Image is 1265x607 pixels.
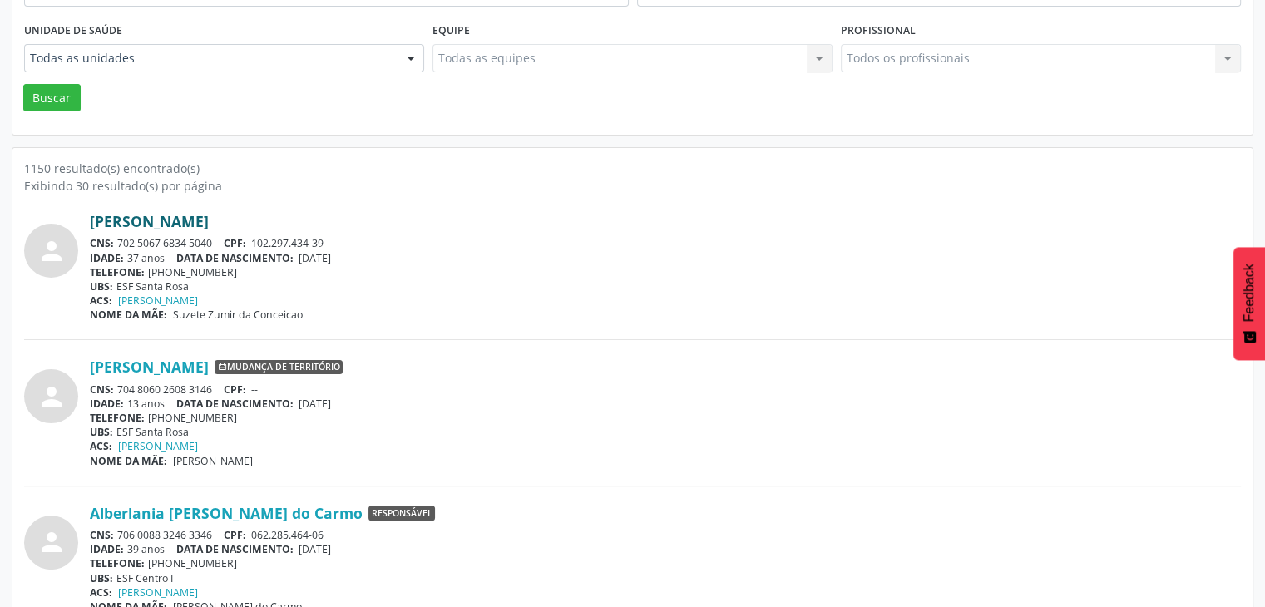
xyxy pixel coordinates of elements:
button: Buscar [23,84,81,112]
span: CNS: [90,236,114,250]
div: ESF Santa Rosa [90,425,1241,439]
span: ACS: [90,439,112,453]
span: [DATE] [299,542,331,556]
div: 1150 resultado(s) encontrado(s) [24,160,1241,177]
span: ACS: [90,294,112,308]
span: CPF: [224,528,246,542]
span: IDADE: [90,251,124,265]
i: person [37,236,67,266]
span: ACS: [90,585,112,600]
div: 39 anos [90,542,1241,556]
span: Feedback [1242,264,1257,322]
a: [PERSON_NAME] [118,439,198,453]
div: [PHONE_NUMBER] [90,411,1241,425]
span: UBS: [90,425,113,439]
i: person [37,382,67,412]
span: CNS: [90,382,114,397]
div: 13 anos [90,397,1241,411]
span: DATA DE NASCIMENTO: [176,251,294,265]
div: 704 8060 2608 3146 [90,382,1241,397]
div: 702 5067 6834 5040 [90,236,1241,250]
span: -- [251,382,258,397]
span: NOME DA MÃE: [90,308,167,322]
div: Exibindo 30 resultado(s) por página [24,177,1241,195]
label: Unidade de saúde [24,18,122,44]
a: Alberlania [PERSON_NAME] do Carmo [90,504,363,522]
span: CPF: [224,382,246,397]
div: ESF Centro I [90,571,1241,585]
span: CPF: [224,236,246,250]
div: [PHONE_NUMBER] [90,556,1241,570]
span: IDADE: [90,397,124,411]
span: Mudança de território [215,360,343,375]
span: CNS: [90,528,114,542]
span: [DATE] [299,251,331,265]
span: [PERSON_NAME] [173,454,253,468]
span: [DATE] [299,397,331,411]
div: [PHONE_NUMBER] [90,265,1241,279]
a: [PERSON_NAME] [118,294,198,308]
span: UBS: [90,279,113,294]
span: Todas as unidades [30,50,390,67]
span: DATA DE NASCIMENTO: [176,542,294,556]
span: Responsável [368,506,435,521]
div: ESF Santa Rosa [90,279,1241,294]
span: NOME DA MÃE: [90,454,167,468]
span: TELEFONE: [90,265,145,279]
a: [PERSON_NAME] [118,585,198,600]
span: DATA DE NASCIMENTO: [176,397,294,411]
a: [PERSON_NAME] [90,358,209,376]
div: 37 anos [90,251,1241,265]
button: Feedback - Mostrar pesquisa [1233,247,1265,360]
span: Suzete Zumir da Conceicao [173,308,303,322]
label: Profissional [841,18,916,44]
a: [PERSON_NAME] [90,212,209,230]
span: 062.285.464-06 [251,528,324,542]
i: person [37,527,67,557]
label: Equipe [432,18,470,44]
span: 102.297.434-39 [251,236,324,250]
span: TELEFONE: [90,556,145,570]
span: TELEFONE: [90,411,145,425]
span: IDADE: [90,542,124,556]
div: 706 0088 3246 3346 [90,528,1241,542]
span: UBS: [90,571,113,585]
